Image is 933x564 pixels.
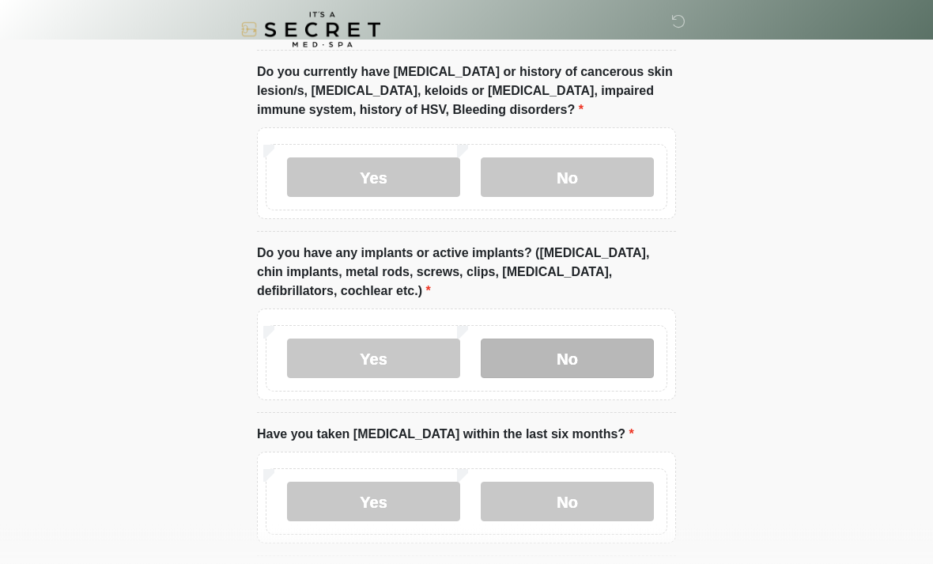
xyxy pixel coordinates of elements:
label: No [481,158,654,198]
label: No [481,339,654,379]
label: No [481,483,654,522]
label: Have you taken [MEDICAL_DATA] within the last six months? [257,426,634,445]
label: Yes [287,158,460,198]
label: Yes [287,339,460,379]
label: Do you currently have [MEDICAL_DATA] or history of cancerous skin lesion/s, [MEDICAL_DATA], keloi... [257,63,676,120]
label: Yes [287,483,460,522]
img: It's A Secret Med Spa Logo [241,12,380,47]
label: Do you have any implants or active implants? ([MEDICAL_DATA], chin implants, metal rods, screws, ... [257,244,676,301]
